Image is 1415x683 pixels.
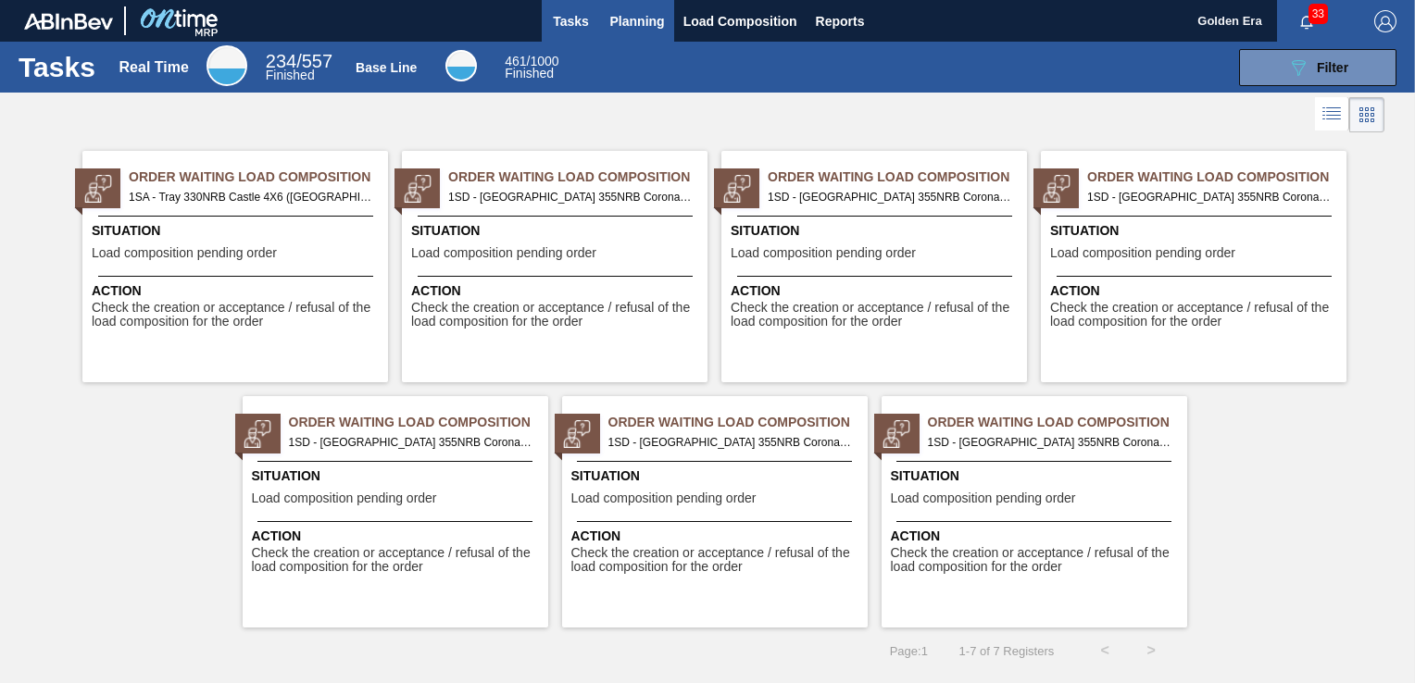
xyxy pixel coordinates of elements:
span: Load composition pending order [411,246,596,260]
span: Action [92,281,383,301]
img: status [723,175,751,203]
span: Check the creation or acceptance / refusal of the load composition for the order [891,546,1183,575]
span: Order Waiting Load Composition [448,168,707,187]
span: Situation [571,466,863,486]
span: 461 [505,54,526,68]
span: Load composition pending order [731,246,916,260]
span: Load composition pending order [571,491,757,505]
span: Action [731,281,1022,301]
span: Reports [816,10,865,32]
span: Check the creation or acceptance / refusal of the load composition for the order [731,301,1022,329]
span: 1SD - Carton 355NRB Corona (VBI) Order - 31844 [1087,187,1332,207]
span: Load composition pending order [252,491,437,505]
img: status [1043,175,1071,203]
span: 1SD - Carton 355NRB Corona (VBI) Order - 31842 [448,187,693,207]
span: Order Waiting Load Composition [129,168,388,187]
span: Load composition pending order [891,491,1076,505]
img: status [404,175,432,203]
span: 33 [1309,4,1328,24]
span: Load composition pending order [92,246,277,260]
span: Action [1050,281,1342,301]
span: Situation [252,466,544,486]
span: Finished [266,68,315,82]
span: Planning [610,10,665,32]
img: status [883,420,910,448]
span: 1SD - Carton 355NRB Corona (VBI) Order - 31847 [928,432,1172,453]
button: > [1128,627,1174,674]
div: List Vision [1315,97,1349,132]
span: 1 - 7 of 7 Registers [956,644,1054,658]
span: Situation [731,221,1022,241]
span: 1SD - Carton 355NRB Corona (VBI) Order - 31843 [768,187,1012,207]
span: Check the creation or acceptance / refusal of the load composition for the order [252,546,544,575]
button: Notifications [1277,8,1336,34]
span: Order Waiting Load Composition [928,413,1187,432]
div: Real Time [266,54,332,81]
img: status [244,420,271,448]
span: Check the creation or acceptance / refusal of the load composition for the order [1050,301,1342,329]
div: Base Line [356,60,417,75]
img: Logout [1374,10,1396,32]
div: Real Time [119,59,189,76]
span: Order Waiting Load Composition [1087,168,1346,187]
span: Tasks [551,10,592,32]
span: Action [411,281,703,301]
h1: Tasks [19,56,95,78]
span: Check the creation or acceptance / refusal of the load composition for the order [571,546,863,575]
span: Situation [1050,221,1342,241]
span: Order Waiting Load Composition [608,413,868,432]
div: Base Line [445,50,477,81]
div: Card Vision [1349,97,1384,132]
span: 234 [266,51,296,71]
button: < [1082,627,1128,674]
span: Check the creation or acceptance / refusal of the load composition for the order [411,301,703,329]
span: Order Waiting Load Composition [289,413,548,432]
span: / 1000 [505,54,558,68]
span: 1SD - Carton 355NRB Corona (VBI) Order - 31845 [289,432,533,453]
button: Filter [1239,49,1396,86]
div: Base Line [505,56,558,80]
span: 1SD - Carton 355NRB Corona (VBI) Order - 31846 [608,432,853,453]
span: Check the creation or acceptance / refusal of the load composition for the order [92,301,383,329]
span: Action [252,527,544,546]
span: Situation [891,466,1183,486]
span: Filter [1317,60,1348,75]
span: Action [891,527,1183,546]
span: Load Composition [683,10,797,32]
img: TNhmsLtSVTkK8tSr43FrP2fwEKptu5GPRR3wAAAABJRU5ErkJggg== [24,13,113,30]
span: Page : 1 [890,644,928,658]
span: / 557 [266,51,332,71]
span: Order Waiting Load Composition [768,168,1027,187]
div: Real Time [207,45,247,86]
span: Situation [411,221,703,241]
span: Finished [505,66,554,81]
span: Situation [92,221,383,241]
img: status [563,420,591,448]
img: status [84,175,112,203]
span: Action [571,527,863,546]
span: Load composition pending order [1050,246,1235,260]
span: 1SA - Tray 330NRB Castle 4X6 (Hogwarts) Order - 31832 [129,187,373,207]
